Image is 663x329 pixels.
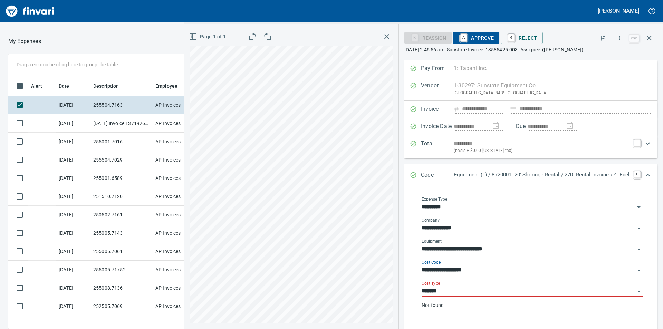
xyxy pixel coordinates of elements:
td: AP Invoices [153,151,204,169]
td: AP Invoices [153,133,204,151]
td: 255001.7016 [90,133,153,151]
td: 255504.7163 [90,96,153,114]
td: 250502.7161 [90,206,153,224]
span: Employee [155,82,186,90]
button: Open [634,287,644,296]
button: Open [634,202,644,212]
button: AApprove [453,32,499,44]
td: 255005.71752 [90,261,153,279]
td: [DATE] [56,151,90,169]
p: Equipment (1) / 8720001: 20' Shoring - Rental / 270: Rental Invoice / 4: Fuel [454,171,630,179]
a: T [634,139,641,146]
td: AP Invoices [153,297,204,316]
td: [DATE] [56,279,90,297]
td: AP Invoices [153,242,204,261]
label: Company [422,218,440,222]
a: A [460,34,467,41]
td: 255005.7143 [90,224,153,242]
span: Date [59,82,78,90]
label: Expense Type [422,197,447,201]
td: AP Invoices [153,169,204,187]
button: Page 1 of 1 [188,30,229,43]
span: Close invoice [627,30,657,46]
img: Finvari [4,3,56,19]
a: R [508,34,515,41]
button: Open [634,244,644,254]
div: Reassign [404,35,452,40]
label: Cost Code [422,260,441,264]
td: [DATE] [56,169,90,187]
a: esc [629,35,639,42]
label: Equipment [422,239,442,243]
td: AP Invoices [153,224,204,242]
button: RReject [501,32,542,44]
td: [DATE] [56,297,90,316]
button: More [612,30,627,46]
p: Drag a column heading here to group the table [17,61,118,68]
td: [DATE] Invoice 13719262-001 from Sunstate Equipment Co (1-30297) [90,114,153,133]
p: Code [421,171,454,180]
td: 255008.7136 [90,279,153,297]
h5: [PERSON_NAME] [598,7,639,14]
td: [DATE] [56,224,90,242]
p: Total [421,139,454,154]
span: Employee [155,82,177,90]
p: (basis + $0.00 [US_STATE] tax) [454,147,630,154]
td: [DATE] [56,261,90,279]
span: Description [93,82,128,90]
button: Open [634,223,644,233]
td: AP Invoices [153,187,204,206]
td: 255005.7061 [90,242,153,261]
a: C [634,171,641,178]
span: Alert [31,82,42,90]
button: Flag [595,30,611,46]
span: Alert [31,82,51,90]
td: [DATE] [56,242,90,261]
button: [PERSON_NAME] [596,6,641,16]
td: [DATE] [56,187,90,206]
span: Page 1 of 1 [190,32,226,41]
td: [DATE] [56,96,90,114]
span: Approve [459,32,494,44]
td: [DATE] [56,133,90,151]
nav: breadcrumb [8,37,41,46]
td: 251510.7120 [90,187,153,206]
p: My Expenses [8,37,41,46]
td: 255504.7029 [90,151,153,169]
td: [DATE] [56,206,90,224]
td: AP Invoices [153,261,204,279]
td: 255001.6589 [90,169,153,187]
button: Open [634,265,644,275]
p: Not found [422,302,643,309]
td: AP Invoices [153,279,204,297]
label: Cost Type [422,281,440,286]
div: Expand [404,164,657,187]
td: AP Invoices [153,206,204,224]
span: Description [93,82,119,90]
span: Date [59,82,69,90]
span: Reject [506,32,537,44]
td: [DATE] [56,114,90,133]
td: AP Invoices [153,114,204,133]
div: Expand [404,135,657,158]
td: AP Invoices [153,96,204,114]
p: [DATE] 2:46:56 am. Sunstate Invoice: 13585425-003. Assignee: ([PERSON_NAME]) [404,46,657,53]
td: 252505.7069 [90,297,153,316]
